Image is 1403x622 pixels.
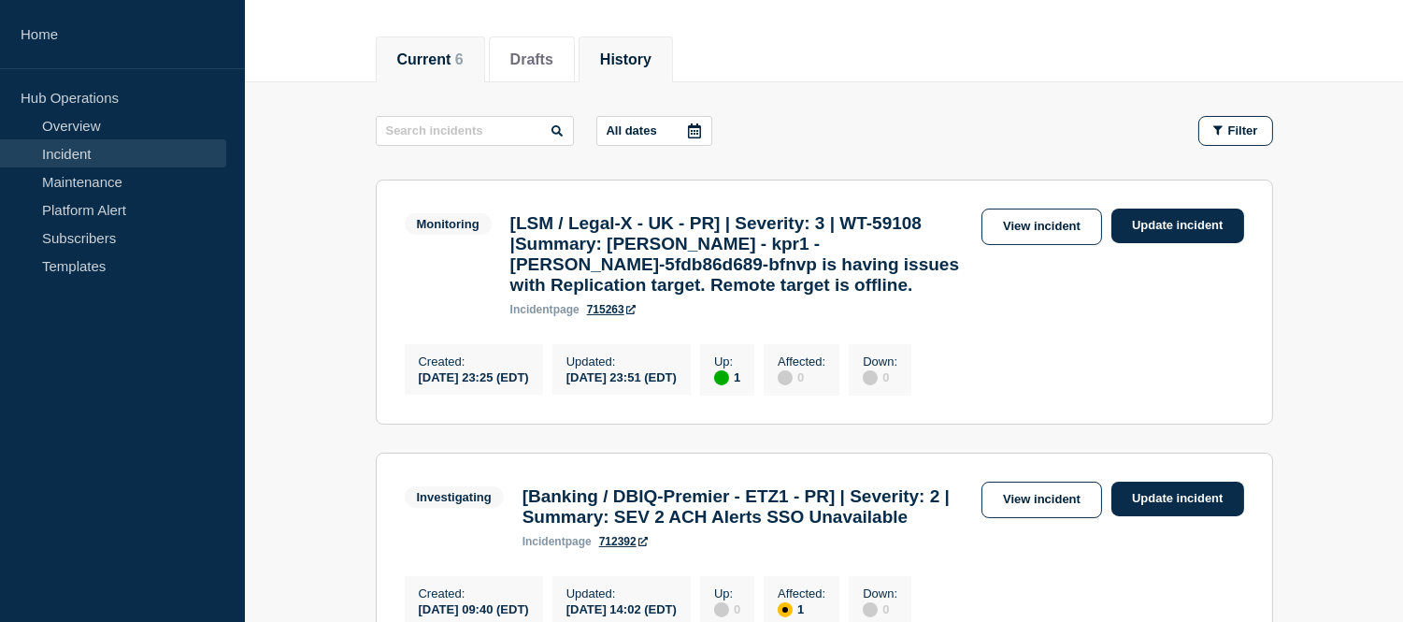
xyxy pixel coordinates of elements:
a: Update incident [1111,209,1244,243]
p: Affected : [778,354,825,369]
a: Update incident [1111,482,1244,516]
a: View incident [981,209,1102,245]
span: Filter [1228,123,1258,137]
input: Search incidents [376,116,574,146]
span: incident [523,535,565,548]
span: 6 [455,51,464,67]
span: incident [510,303,553,316]
div: disabled [778,370,793,385]
a: 712392 [599,535,648,548]
h3: [LSM / Legal-X - UK - PR] | Severity: 3 | WT-59108 |Summary: [PERSON_NAME] - kpr1 - [PERSON_NAME]... [510,213,972,296]
p: Created : [419,586,529,600]
p: Updated : [566,586,677,600]
p: page [510,303,580,316]
p: Down : [863,354,897,369]
button: Drafts [510,51,553,68]
button: Filter [1198,116,1273,146]
div: 1 [714,369,740,385]
span: Monitoring [405,213,492,235]
p: All dates [607,123,657,137]
p: Updated : [566,354,677,369]
p: Affected : [778,586,825,600]
div: 0 [863,369,897,385]
div: disabled [714,602,729,617]
div: [DATE] 23:51 (EDT) [566,369,677,384]
div: 0 [714,600,740,617]
h3: [Banking / DBIQ-Premier - ETZ1 - PR] | Severity: 2 | Summary: SEV 2 ACH Alerts SSO Unavailable [523,486,972,528]
div: disabled [863,602,878,617]
div: [DATE] 14:02 (EDT) [566,600,677,616]
div: [DATE] 09:40 (EDT) [419,600,529,616]
button: Current 6 [397,51,464,68]
p: page [523,535,592,548]
div: 0 [778,369,825,385]
p: Down : [863,586,897,600]
p: Created : [419,354,529,369]
button: All dates [596,116,712,146]
a: 715263 [587,303,636,316]
div: [DATE] 23:25 (EDT) [419,369,529,384]
div: disabled [863,370,878,385]
a: View incident [981,482,1102,518]
div: 0 [863,600,897,617]
div: 1 [778,600,825,617]
p: Up : [714,586,740,600]
span: Investigating [405,486,504,508]
div: up [714,370,729,385]
div: affected [778,602,793,617]
button: History [600,51,651,68]
p: Up : [714,354,740,369]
